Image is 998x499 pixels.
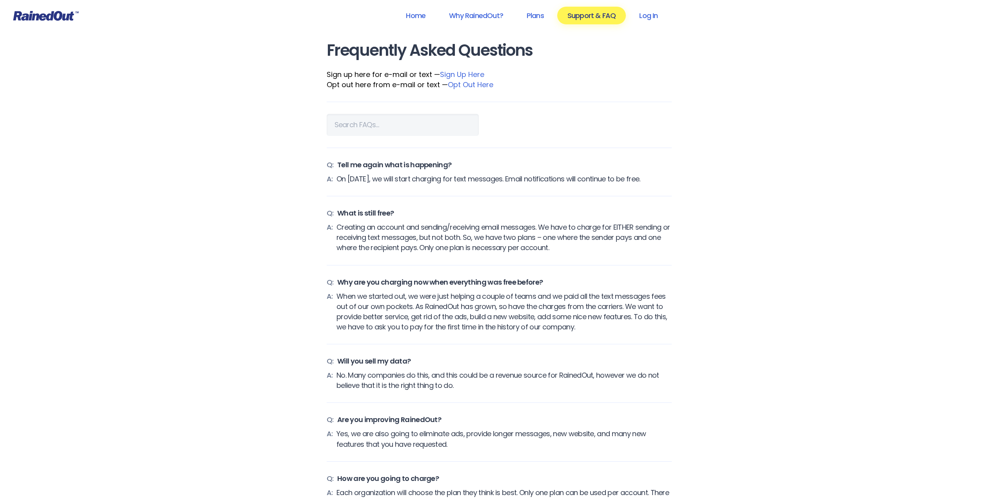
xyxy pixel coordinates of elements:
[440,69,484,79] a: Sign Up Here
[337,208,394,218] span: What is still free?
[327,356,334,366] span: Q:
[327,42,672,59] h1: Frequently Asked Questions
[327,415,334,425] span: Q:
[327,473,334,484] span: Q:
[448,80,493,90] a: Opt Out Here
[327,291,333,332] span: A:
[327,277,334,287] span: Q:
[439,7,513,24] a: Why RainedOut?
[327,222,333,253] span: A:
[327,114,479,136] input: Search FAQs…
[337,473,439,484] span: How are you going to charge?
[557,7,626,24] a: Support & FAQ
[327,174,333,184] span: A:
[336,222,671,253] span: Creating an account and sending/receiving email messages. We have to charge for EITHER sending or...
[327,370,333,391] span: A:
[337,356,411,366] span: Will you sell my data?
[337,160,451,170] span: Tell me again what is happening?
[336,291,671,332] span: When we started out, we were just helping a couple of teams and we paid all the text messages fee...
[336,370,671,391] span: No. Many companies do this, and this could be a revenue source for RainedOut, however we do not b...
[337,415,441,425] span: Are you improving RainedOut?
[629,7,668,24] a: Log In
[516,7,554,24] a: Plans
[327,208,334,218] span: Q:
[336,174,640,184] span: On [DATE], we will start charging for text messages. Email notifications will continue to be free.
[327,429,333,449] span: A:
[327,69,672,80] div: Sign up here for e-mail or text —
[337,277,543,287] span: Why are you charging now when everything was free before?
[327,160,334,170] span: Q:
[327,80,672,90] div: Opt out here from e-mail or text —
[396,7,436,24] a: Home
[336,429,671,449] span: Yes, we are also going to eliminate ads, provide longer messages, new website, and many new featu...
